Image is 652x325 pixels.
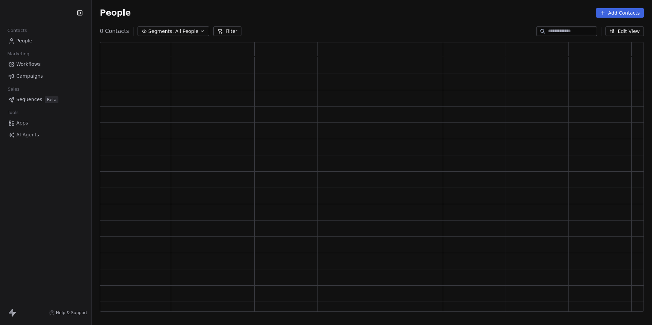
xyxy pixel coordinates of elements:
[5,94,86,105] a: SequencesBeta
[5,71,86,82] a: Campaigns
[5,84,22,94] span: Sales
[5,117,86,129] a: Apps
[16,96,42,103] span: Sequences
[5,35,86,46] a: People
[56,310,87,316] span: Help & Support
[49,310,87,316] a: Help & Support
[100,27,129,35] span: 0 Contacts
[175,28,198,35] span: All People
[16,61,41,68] span: Workflows
[5,129,86,140] a: AI Agents
[5,108,21,118] span: Tools
[16,131,39,138] span: AI Agents
[16,37,32,44] span: People
[16,119,28,127] span: Apps
[605,26,644,36] button: Edit View
[100,8,131,18] span: People
[213,26,241,36] button: Filter
[16,73,43,80] span: Campaigns
[5,59,86,70] a: Workflows
[596,8,644,18] button: Add Contacts
[45,96,58,103] span: Beta
[4,49,32,59] span: Marketing
[4,25,30,36] span: Contacts
[148,28,174,35] span: Segments:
